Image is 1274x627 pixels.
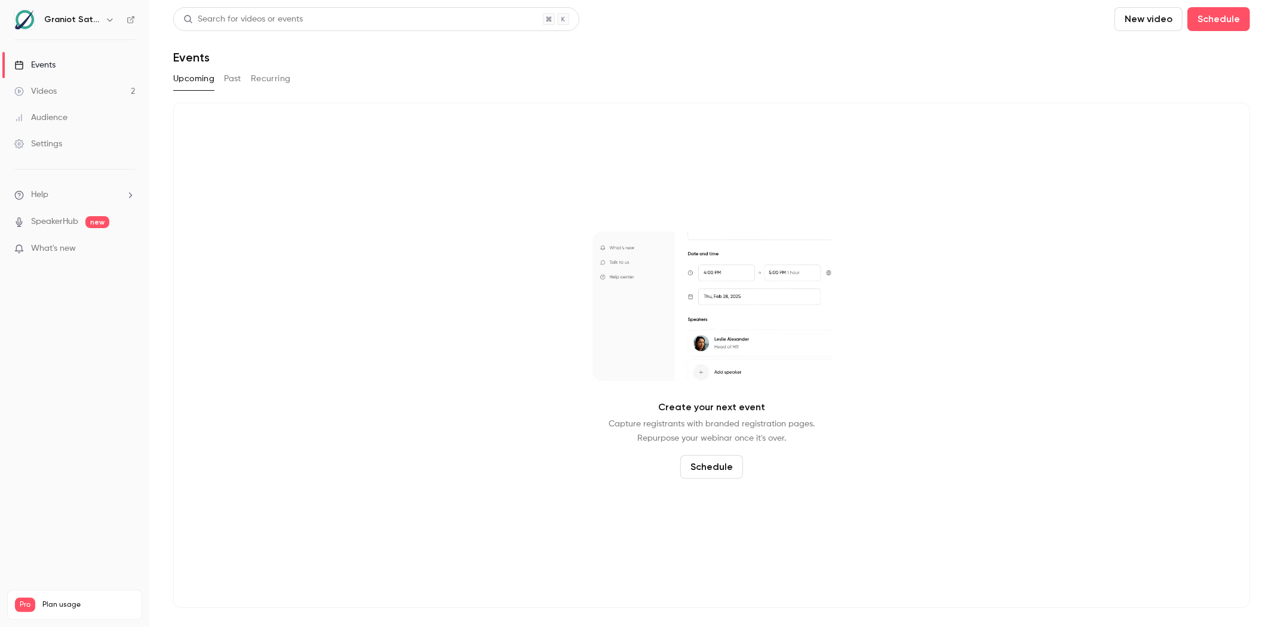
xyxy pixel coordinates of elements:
h6: Graniot Satellite Technologies SL [44,14,100,26]
div: Videos [14,85,57,97]
img: Graniot Satellite Technologies SL [15,10,34,29]
div: Audience [14,112,67,124]
button: Schedule [1187,7,1250,31]
button: Past [224,69,241,88]
iframe: Noticeable Trigger [121,244,135,254]
button: Schedule [680,455,743,479]
h1: Events [173,50,210,64]
button: Recurring [251,69,291,88]
span: new [85,216,109,228]
span: Pro [15,598,35,612]
div: Events [14,59,56,71]
li: help-dropdown-opener [14,189,135,201]
span: Plan usage [42,600,134,610]
a: SpeakerHub [31,216,78,228]
button: New video [1115,7,1183,31]
p: Capture registrants with branded registration pages. Repurpose your webinar once it's over. [609,417,815,445]
div: Search for videos or events [183,13,303,26]
div: Settings [14,138,62,150]
span: What's new [31,242,76,255]
p: Create your next event [658,400,765,414]
button: Upcoming [173,69,214,88]
span: Help [31,189,48,201]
